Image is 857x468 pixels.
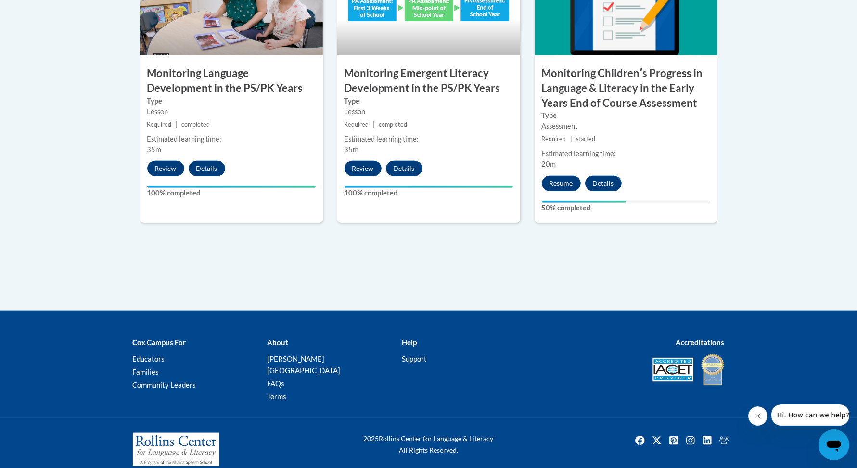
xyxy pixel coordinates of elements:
[328,433,530,456] div: Rollins Center for Language & Literacy All Rights Reserved.
[542,176,581,191] button: Resume
[176,121,178,128] span: |
[140,66,323,96] h3: Monitoring Language Development in the PS/PK Years
[535,66,717,110] h3: Monitoring Childrenʹs Progress in Language & Literacy in the Early Years End of Course Assessment
[701,353,725,387] img: IDA® Accredited
[345,161,382,176] button: Review
[570,135,572,143] span: |
[632,433,648,448] img: Facebook icon
[542,148,710,159] div: Estimated learning time:
[683,433,698,448] img: Instagram icon
[585,176,622,191] button: Details
[700,433,715,448] img: LinkedIn icon
[676,338,725,347] b: Accreditations
[379,121,407,128] span: completed
[748,406,767,426] iframe: Close message
[649,433,665,448] a: Twitter
[345,106,513,117] div: Lesson
[819,429,849,460] iframe: Button to launch messaging window
[542,201,626,203] div: Your progress
[147,188,316,198] label: 100% completed
[267,354,340,375] a: [PERSON_NAME][GEOGRAPHIC_DATA]
[147,106,316,117] div: Lesson
[147,145,162,154] span: 35m
[576,135,595,143] span: started
[345,96,513,106] label: Type
[267,379,284,388] a: FAQs
[133,380,196,389] a: Community Leaders
[542,121,710,131] div: Assessment
[147,121,172,128] span: Required
[666,433,681,448] img: Pinterest icon
[542,203,710,213] label: 50% completed
[345,188,513,198] label: 100% completed
[133,354,165,363] a: Educators
[542,135,566,143] span: Required
[373,121,375,128] span: |
[542,160,556,168] span: 20m
[133,338,186,347] b: Cox Campus For
[649,433,665,448] img: Twitter icon
[700,433,715,448] a: Linkedin
[133,367,159,376] a: Families
[345,134,513,144] div: Estimated learning time:
[147,96,316,106] label: Type
[716,433,732,448] img: Facebook group icon
[345,145,359,154] span: 35m
[652,358,693,382] img: Accredited IACET® Provider
[345,186,513,188] div: Your progress
[337,66,520,96] h3: Monitoring Emergent Literacy Development in the PS/PK Years
[133,433,219,467] img: Rollins Center for Language & Literacy - A Program of the Atlanta Speech School
[147,161,184,176] button: Review
[632,433,648,448] a: Facebook
[267,392,286,401] a: Terms
[716,433,732,448] a: Facebook Group
[683,433,698,448] a: Instagram
[147,134,316,144] div: Estimated learning time:
[402,338,417,347] b: Help
[189,161,225,176] button: Details
[666,433,681,448] a: Pinterest
[364,434,379,442] span: 2025
[771,404,849,426] iframe: Message from company
[267,338,288,347] b: About
[181,121,210,128] span: completed
[402,354,427,363] a: Support
[345,121,369,128] span: Required
[386,161,422,176] button: Details
[147,186,316,188] div: Your progress
[542,110,710,121] label: Type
